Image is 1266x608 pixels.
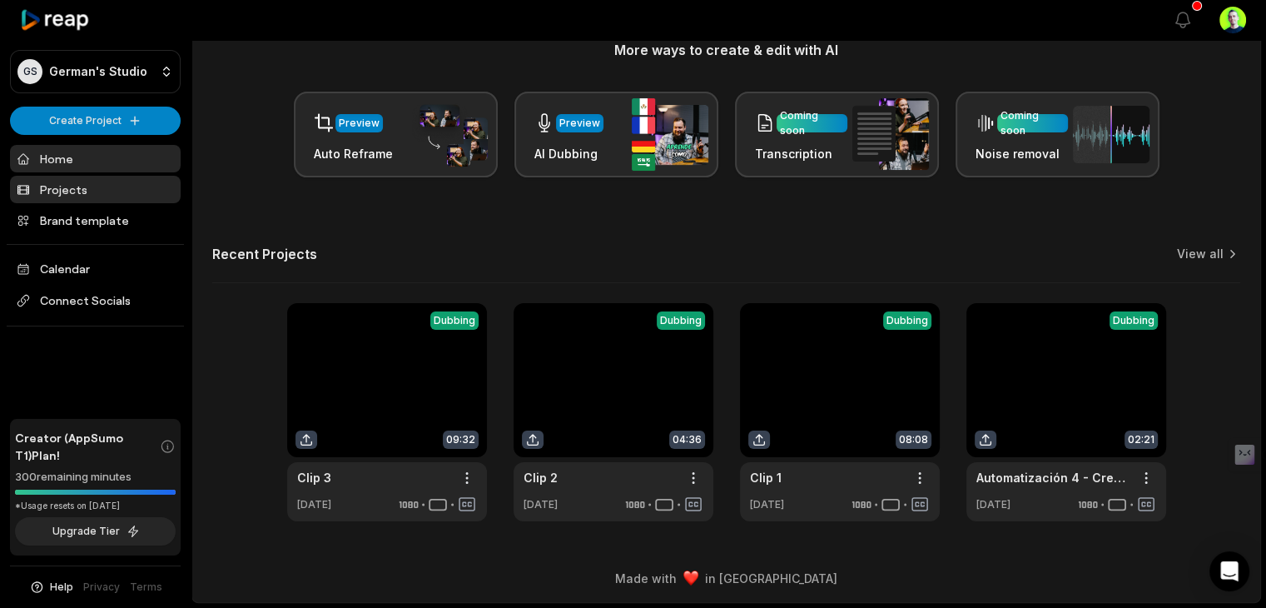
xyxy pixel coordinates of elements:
button: Create Project [10,107,181,135]
a: Calendar [10,255,181,282]
h3: AI Dubbing [534,145,603,162]
div: Coming soon [1000,108,1065,138]
a: Brand template [10,207,181,234]
div: Made with in [GEOGRAPHIC_DATA] [207,570,1245,587]
a: Projects [10,176,181,203]
div: GS [17,59,42,84]
a: Clip 1 [750,469,782,486]
a: Clip 2 [524,469,558,486]
a: Clip 3 [297,469,331,486]
div: Preview [339,116,380,131]
div: Preview [559,116,600,131]
h3: Transcription [755,145,847,162]
span: Connect Socials [10,286,181,316]
img: noise_removal.png [1073,106,1149,163]
div: Coming soon [780,108,844,138]
h3: Noise removal [976,145,1068,162]
a: Automatización 4 - Crear Presupuesto [976,469,1129,486]
img: transcription.png [852,98,929,170]
button: Upgrade Tier [15,517,176,546]
p: German's Studio [49,64,147,79]
h3: Auto Reframe [314,145,393,162]
div: *Usage resets on [DATE] [15,500,176,512]
img: auto_reframe.png [411,102,488,167]
img: heart emoji [683,571,698,586]
h3: More ways to create & edit with AI [212,40,1240,60]
div: 300 remaining minutes [15,469,176,486]
img: ai_dubbing.png [632,98,708,171]
span: Help [50,580,73,595]
a: View all [1177,246,1224,262]
div: Open Intercom Messenger [1209,551,1249,591]
a: Privacy [83,580,120,595]
a: Terms [130,580,162,595]
button: Help [29,580,73,595]
a: Home [10,145,181,172]
span: Creator (AppSumo T1) Plan! [15,429,160,464]
h2: Recent Projects [212,246,317,262]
